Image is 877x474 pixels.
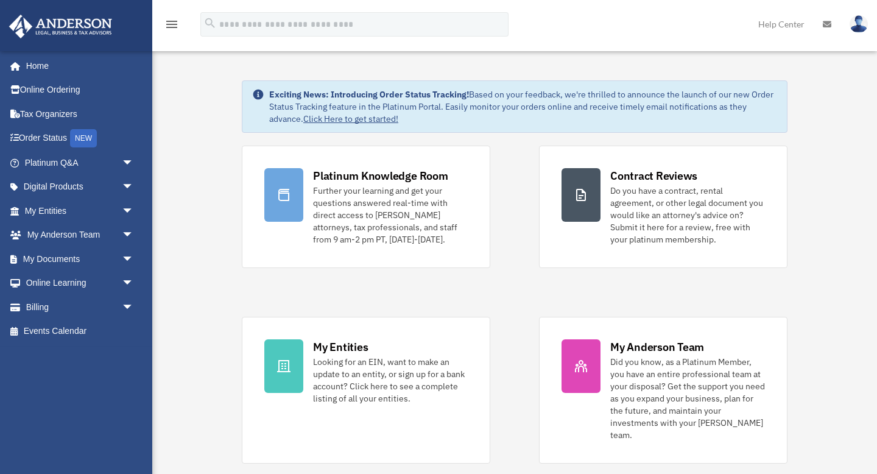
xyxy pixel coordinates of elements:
a: My Anderson Teamarrow_drop_down [9,223,152,247]
i: search [203,16,217,30]
a: Platinum Knowledge Room Further your learning and get your questions answered real-time with dire... [242,146,490,268]
a: Online Learningarrow_drop_down [9,271,152,295]
a: Contract Reviews Do you have a contract, rental agreement, or other legal document you would like... [539,146,787,268]
a: Platinum Q&Aarrow_drop_down [9,150,152,175]
i: menu [164,17,179,32]
a: Billingarrow_drop_down [9,295,152,319]
a: Home [9,54,146,78]
img: User Pic [850,15,868,33]
span: arrow_drop_down [122,199,146,224]
a: Online Ordering [9,78,152,102]
div: My Entities [313,339,368,355]
a: My Documentsarrow_drop_down [9,247,152,271]
span: arrow_drop_down [122,271,146,296]
img: Anderson Advisors Platinum Portal [5,15,116,38]
span: arrow_drop_down [122,175,146,200]
strong: Exciting News: Introducing Order Status Tracking! [269,89,469,100]
div: Do you have a contract, rental agreement, or other legal document you would like an attorney's ad... [610,185,765,246]
div: Platinum Knowledge Room [313,168,448,183]
span: arrow_drop_down [122,247,146,272]
a: My Entitiesarrow_drop_down [9,199,152,223]
div: Further your learning and get your questions answered real-time with direct access to [PERSON_NAM... [313,185,468,246]
a: Order StatusNEW [9,126,152,151]
a: Events Calendar [9,319,152,344]
div: Did you know, as a Platinum Member, you have an entire professional team at your disposal? Get th... [610,356,765,441]
a: Tax Organizers [9,102,152,126]
a: My Anderson Team Did you know, as a Platinum Member, you have an entire professional team at your... [539,317,787,464]
a: Digital Productsarrow_drop_down [9,175,152,199]
div: My Anderson Team [610,339,704,355]
a: Click Here to get started! [303,113,398,124]
div: Looking for an EIN, want to make an update to an entity, or sign up for a bank account? Click her... [313,356,468,405]
span: arrow_drop_down [122,295,146,320]
span: arrow_drop_down [122,223,146,248]
div: Contract Reviews [610,168,697,183]
a: My Entities Looking for an EIN, want to make an update to an entity, or sign up for a bank accoun... [242,317,490,464]
div: Based on your feedback, we're thrilled to announce the launch of our new Order Status Tracking fe... [269,88,777,125]
a: menu [164,21,179,32]
div: NEW [70,129,97,147]
span: arrow_drop_down [122,150,146,175]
